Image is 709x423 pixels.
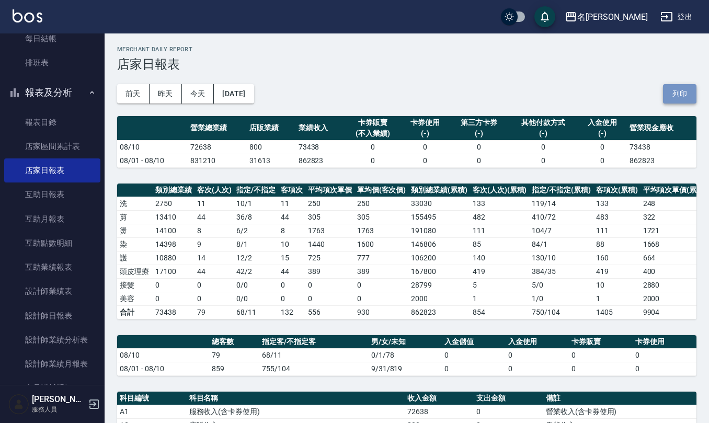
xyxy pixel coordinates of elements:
[529,184,593,197] th: 指定/不指定(累積)
[529,265,593,278] td: 384 / 35
[153,251,195,265] td: 10880
[13,9,42,22] img: Logo
[305,251,354,265] td: 725
[278,184,305,197] th: 客項次
[305,210,354,224] td: 305
[187,405,405,418] td: 服務收入(含卡券使用)
[561,6,652,28] button: 名[PERSON_NAME]
[470,210,530,224] td: 482
[117,278,153,292] td: 接髮
[150,84,182,104] button: 昨天
[470,265,530,278] td: 419
[153,305,195,319] td: 73438
[408,184,470,197] th: 類別總業績(累積)
[305,237,354,251] td: 1440
[278,278,305,292] td: 0
[32,394,85,405] h5: [PERSON_NAME]
[4,352,100,376] a: 設計師業績月報表
[153,210,195,224] td: 13410
[234,224,278,237] td: 6 / 2
[474,405,543,418] td: 0
[247,154,295,167] td: 31613
[354,305,409,319] td: 930
[408,292,470,305] td: 2000
[347,117,398,128] div: 卡券販賣
[354,251,409,265] td: 777
[450,140,509,154] td: 0
[534,6,555,27] button: save
[506,362,569,375] td: 0
[117,265,153,278] td: 頭皮理療
[195,237,234,251] td: 9
[278,265,305,278] td: 44
[345,154,401,167] td: 0
[153,265,195,278] td: 17100
[234,197,278,210] td: 10 / 1
[543,405,696,418] td: 營業收入(含卡券使用)
[506,348,569,362] td: 0
[117,251,153,265] td: 護
[117,116,696,168] table: a dense table
[195,278,234,292] td: 0
[569,335,633,349] th: 卡券販賣
[153,197,195,210] td: 2750
[593,251,641,265] td: 160
[401,154,449,167] td: 0
[278,305,305,319] td: 132
[354,197,409,210] td: 250
[234,278,278,292] td: 0 / 0
[305,184,354,197] th: 平均項次單價
[195,265,234,278] td: 44
[633,362,696,375] td: 0
[117,210,153,224] td: 剪
[627,154,696,167] td: 862823
[442,335,506,349] th: 入金儲值
[474,392,543,405] th: 支出金額
[4,158,100,182] a: 店家日報表
[234,237,278,251] td: 8 / 1
[663,84,696,104] button: 列印
[593,197,641,210] td: 133
[278,292,305,305] td: 0
[4,79,100,106] button: 報表及分析
[117,335,696,376] table: a dense table
[345,140,401,154] td: 0
[4,231,100,255] a: 互助點數明細
[593,224,641,237] td: 111
[278,197,305,210] td: 11
[305,292,354,305] td: 0
[405,392,474,405] th: 收入金額
[209,348,259,362] td: 79
[117,392,187,405] th: 科目編號
[633,335,696,349] th: 卡券使用
[452,128,506,139] div: (-)
[470,292,530,305] td: 1
[509,140,578,154] td: 0
[259,348,368,362] td: 68/11
[234,265,278,278] td: 42 / 2
[305,224,354,237] td: 1763
[214,84,254,104] button: [DATE]
[511,128,576,139] div: (-)
[581,128,624,139] div: (-)
[401,140,449,154] td: 0
[627,140,696,154] td: 73438
[187,392,405,405] th: 科目名稱
[452,117,506,128] div: 第三方卡券
[369,335,442,349] th: 男/女/未知
[188,116,247,141] th: 營業總業績
[234,184,278,197] th: 指定/不指定
[117,84,150,104] button: 前天
[470,251,530,265] td: 140
[354,224,409,237] td: 1763
[305,278,354,292] td: 0
[234,251,278,265] td: 12 / 2
[117,348,209,362] td: 08/10
[470,305,530,319] td: 854
[117,224,153,237] td: 燙
[117,292,153,305] td: 美容
[593,292,641,305] td: 1
[405,405,474,418] td: 72638
[8,394,29,415] img: Person
[593,278,641,292] td: 10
